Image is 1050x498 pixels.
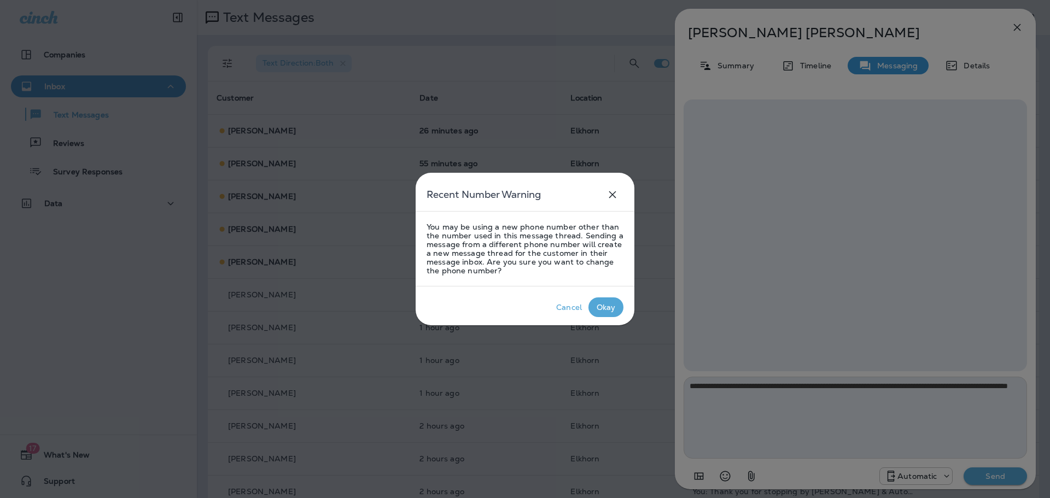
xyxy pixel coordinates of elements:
[588,297,623,317] button: Okay
[597,303,616,312] div: Okay
[602,184,623,206] button: close
[550,297,588,317] button: Cancel
[556,303,582,312] div: Cancel
[427,186,541,203] h5: Recent Number Warning
[427,222,623,275] p: You may be using a new phone number other than the number used in this message thread. Sending a ...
